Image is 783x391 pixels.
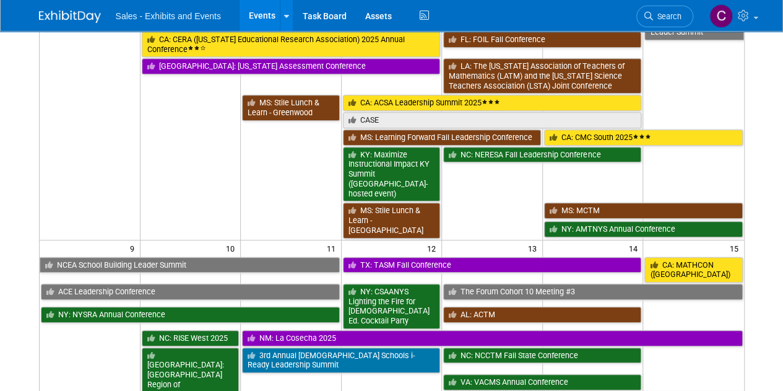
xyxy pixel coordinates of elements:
a: CA: ACSA Leadership Summit 2025 [343,95,642,111]
span: 10 [225,240,240,256]
a: MS: Stile Lunch & Learn - Greenwood [242,95,340,120]
a: NY: CSAANYS Lighting the Fire for [DEMOGRAPHIC_DATA] Ed. Cocktail Party [343,284,441,329]
span: 12 [426,240,441,256]
a: CA: CERA ([US_STATE] Educational Research Association) 2025 Annual Conference [142,32,441,57]
a: 3rd Annual [DEMOGRAPHIC_DATA] Schools i-Ready Leadership Summit [242,348,440,373]
a: The Forum Cohort 10 Meeting #3 [443,284,742,300]
span: Search [653,12,681,21]
span: 11 [326,240,341,256]
a: MS: MCTM [544,203,743,219]
img: Christine Lurz [709,4,733,28]
a: Search [636,6,693,27]
a: NC: NERESA Fall Leadership Conference [443,147,641,163]
a: NC: RISE West 2025 [142,330,240,346]
a: NCEA School Building Leader Summit [40,257,340,273]
a: NY: AMTNYS Annual Conference [544,221,743,237]
span: Sales - Exhibits and Events [116,11,221,21]
a: TX: TASM Fall Conference [343,257,642,273]
a: AL: ACTM [443,307,641,323]
a: LA: The [US_STATE] Association of Teachers of Mathematics (LATM) and the [US_STATE] Science Teach... [443,58,641,94]
a: FL: FOIL Fall Conference [443,32,641,48]
span: 9 [129,240,140,256]
a: KY: Maximize Instructional Impact KY Summit ([GEOGRAPHIC_DATA]-hosted event) [343,147,441,202]
img: ExhibitDay [39,11,101,23]
span: 14 [627,240,642,256]
a: VA: VACMS Annual Conference [443,374,641,390]
a: [GEOGRAPHIC_DATA]: [US_STATE] Assessment Conference [142,58,441,74]
a: CA: CMC South 2025 [544,130,743,146]
span: 13 [527,240,542,256]
a: NM: La Cosecha 2025 [242,330,742,346]
a: NC: NCCTM Fall State Conference [443,348,641,364]
a: ACE Leadership Conference [41,284,340,300]
a: CASE [343,112,642,128]
a: CA: MATHCON ([GEOGRAPHIC_DATA]) [644,257,742,283]
a: MS: Stile Lunch & Learn - [GEOGRAPHIC_DATA] [343,203,441,238]
span: 15 [729,240,744,256]
a: MS: Learning Forward Fall Leadership Conference [343,130,541,146]
a: NY: NYSRA Annual Conference [41,307,340,323]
